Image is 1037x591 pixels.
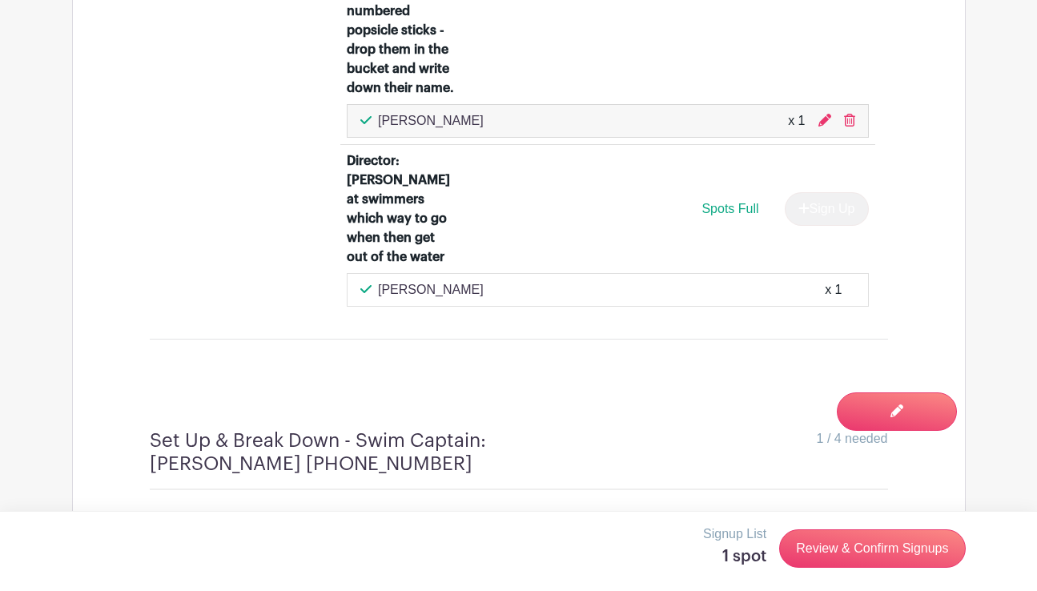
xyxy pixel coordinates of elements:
h5: 1 spot [703,547,766,566]
div: Director: [PERSON_NAME] at swimmers which way to go when then get out of the water [347,151,458,267]
span: 1 / 4 needed [817,429,888,448]
h4: Set Up & Break Down - Swim Captain: [PERSON_NAME] [PHONE_NUMBER] [150,429,590,476]
div: x 1 [788,111,805,131]
p: Signup List [703,525,766,544]
div: x 1 [825,280,842,300]
span: Spots Full [701,202,758,215]
a: Review & Confirm Signups [779,529,965,568]
div: Set Up Starting line, Finish run ways, cones, signage & flags [347,509,458,586]
p: [PERSON_NAME] [378,111,484,131]
p: [PERSON_NAME] [378,280,484,300]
